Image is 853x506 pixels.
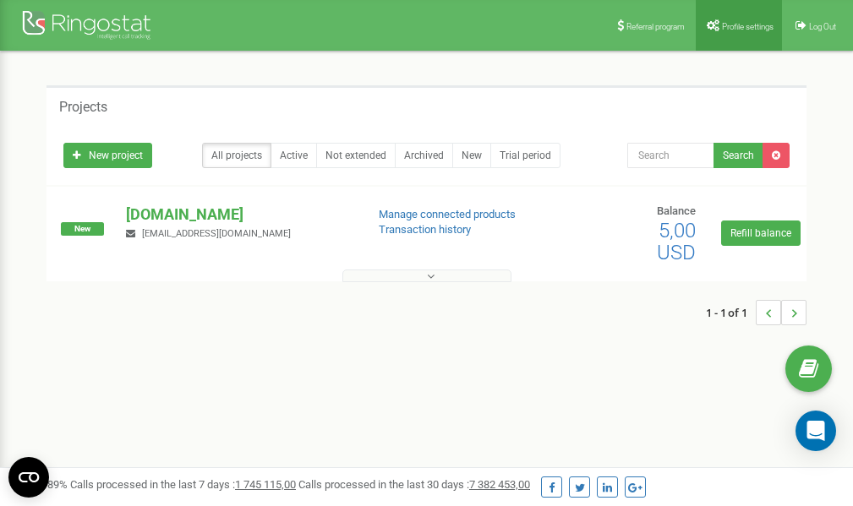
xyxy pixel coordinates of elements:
p: [DOMAIN_NAME] [126,204,351,226]
a: New [452,143,491,168]
input: Search [627,143,714,168]
span: Calls processed in the last 30 days : [298,478,530,491]
a: Refill balance [721,220,801,246]
a: Archived [395,143,453,168]
span: Calls processed in the last 7 days : [70,478,296,491]
span: New [61,222,104,236]
button: Search [714,143,763,168]
span: Log Out [809,22,836,31]
button: Open CMP widget [8,457,49,498]
a: Manage connected products [379,208,516,220]
div: Open Intercom Messenger [796,411,836,451]
u: 7 382 453,00 [469,478,530,491]
nav: ... [706,283,807,342]
span: [EMAIL_ADDRESS][DOMAIN_NAME] [142,228,291,239]
a: Transaction history [379,223,471,236]
a: All projects [202,143,271,168]
h5: Projects [59,100,107,115]
span: Referral program [626,22,685,31]
a: Trial period [490,143,560,168]
span: 1 - 1 of 1 [706,300,756,325]
u: 1 745 115,00 [235,478,296,491]
span: 5,00 USD [657,219,696,264]
a: Not extended [316,143,396,168]
a: Active [271,143,317,168]
span: Balance [657,204,696,217]
a: New project [63,143,152,168]
span: Profile settings [722,22,774,31]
